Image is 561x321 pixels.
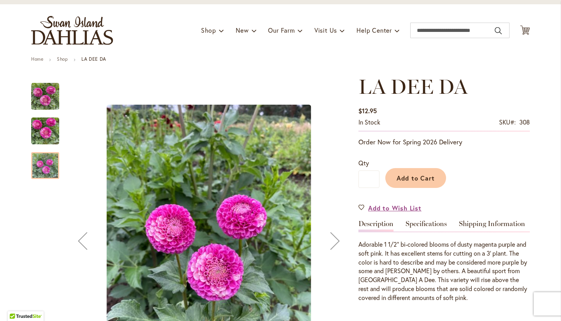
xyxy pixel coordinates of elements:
[358,240,530,302] div: Adorable 1 1/2" bi-colored blooms of dusty magenta purple and soft pink. It has excellent stems f...
[368,203,422,212] span: Add to Wish List
[397,174,435,182] span: Add to Cart
[81,56,106,62] strong: LA DEE DA
[31,16,113,45] a: store logo
[31,56,43,62] a: Home
[406,220,447,232] a: Specifications
[31,112,59,150] img: LA DEE DA
[358,118,380,127] div: Availability
[358,74,467,99] span: LA DEE DA
[31,110,67,144] div: LA DEE DA
[31,82,59,111] img: La Dee Da
[201,26,216,34] span: Shop
[268,26,295,34] span: Our Farm
[519,118,530,127] div: 308
[6,293,28,315] iframe: Launch Accessibility Center
[57,56,68,62] a: Shop
[358,159,369,167] span: Qty
[236,26,249,34] span: New
[358,220,530,302] div: Detailed Product Info
[385,168,446,188] button: Add to Cart
[31,144,59,179] div: LA DEE DA
[31,75,67,110] div: La Dee Da
[459,220,525,232] a: Shipping Information
[358,118,380,126] span: In stock
[358,203,422,212] a: Add to Wish List
[499,118,516,126] strong: SKU
[358,137,530,147] p: Order Now for Spring 2026 Delivery
[356,26,392,34] span: Help Center
[358,107,377,115] span: $12.95
[314,26,337,34] span: Visit Us
[358,220,393,232] a: Description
